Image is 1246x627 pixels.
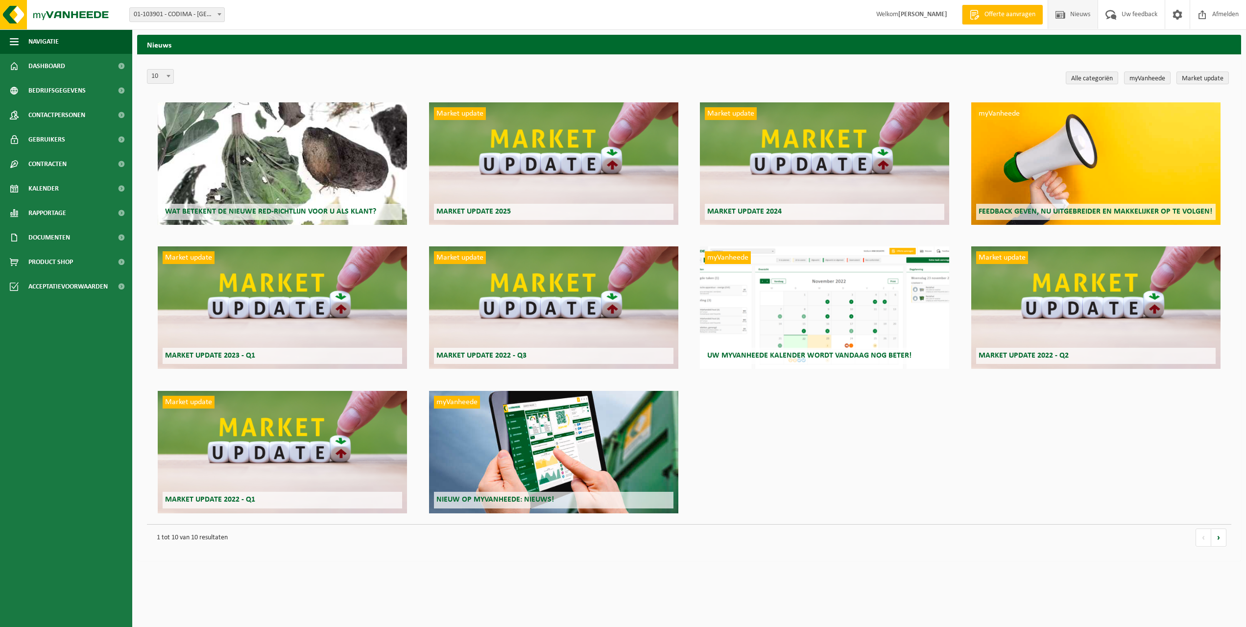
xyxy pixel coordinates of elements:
span: Market update 2024 [707,208,782,216]
span: Market update 2022 - Q2 [979,352,1069,360]
span: Contracten [28,152,67,176]
a: Offerte aanvragen [962,5,1043,24]
span: Market update 2022 - Q1 [165,496,255,504]
a: myVanheede Uw myVanheede kalender wordt vandaag nog beter! [700,246,949,369]
span: Rapportage [28,201,66,225]
a: Market update Market update 2023 - Q1 [158,246,407,369]
span: Bedrijfsgegevens [28,78,86,103]
a: Wat betekent de nieuwe RED-richtlijn voor u als klant? [158,102,407,225]
strong: [PERSON_NAME] [898,11,947,18]
span: Market update [434,107,486,120]
span: myVanheede [705,251,751,264]
span: Market update 2023 - Q1 [165,352,255,360]
span: 10 [147,70,173,83]
a: Alle categoriën [1066,72,1118,84]
span: Market update [976,251,1028,264]
span: Market update [163,251,215,264]
a: Market update Market update 2022 - Q1 [158,391,407,513]
span: 01-103901 - CODIMA - GENT [129,7,225,22]
span: Feedback geven, nu uitgebreider en makkelijker op te volgen! [979,208,1212,216]
a: Market update Market update 2024 [700,102,949,225]
a: myVanheede [1124,72,1171,84]
span: 10 [147,69,174,84]
span: 01-103901 - CODIMA - GENT [130,8,224,22]
span: Navigatie [28,29,59,54]
span: Product Shop [28,250,73,274]
a: myVanheede Nieuw op myVanheede: Nieuws! [429,391,678,513]
a: volgende [1211,529,1226,547]
span: Market update 2025 [436,208,511,216]
span: Dashboard [28,54,65,78]
span: Acceptatievoorwaarden [28,274,108,299]
a: Market update Market update 2022 - Q2 [971,246,1221,369]
h2: Nieuws [137,35,1241,54]
a: vorige [1196,529,1211,547]
span: Kalender [28,176,59,201]
span: Documenten [28,225,70,250]
span: Market update [163,396,215,409]
a: Market update Market update 2022 - Q3 [429,246,678,369]
span: Gebruikers [28,127,65,152]
a: Market update Market update 2025 [429,102,678,225]
span: Nieuw op myVanheede: Nieuws! [436,496,554,504]
span: Market update [434,251,486,264]
span: myVanheede [434,396,480,409]
span: Uw myVanheede kalender wordt vandaag nog beter! [707,352,911,360]
p: 1 tot 10 van 10 resultaten [152,530,1186,546]
span: myVanheede [976,107,1022,120]
span: Offerte aanvragen [982,10,1038,20]
span: Contactpersonen [28,103,85,127]
span: Market update [705,107,757,120]
span: Wat betekent de nieuwe RED-richtlijn voor u als klant? [165,208,376,216]
a: Market update [1176,72,1229,84]
a: myVanheede Feedback geven, nu uitgebreider en makkelijker op te volgen! [971,102,1221,225]
span: Market update 2022 - Q3 [436,352,527,360]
